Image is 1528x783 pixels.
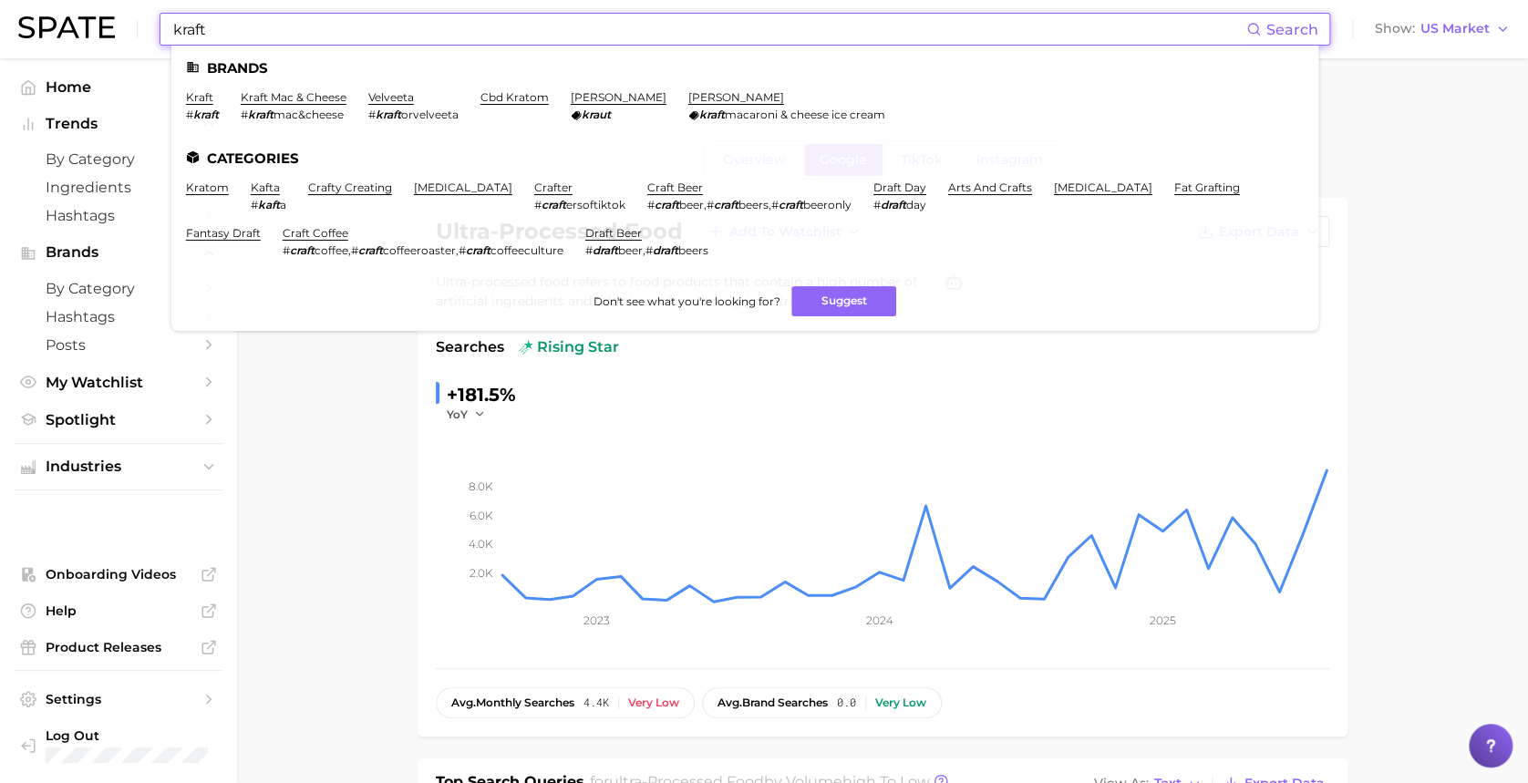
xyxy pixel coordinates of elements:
span: # [241,108,248,121]
a: kraft [186,90,213,104]
span: mac&cheese [274,108,344,121]
button: Trends [15,110,222,138]
a: fantasy draft [186,226,261,240]
span: # [186,108,193,121]
em: draft [881,198,906,211]
span: monthly searches [451,696,574,709]
a: Product Releases [15,634,222,661]
span: Ingredients [46,179,191,196]
a: kraft mac & cheese [241,90,346,104]
em: craft [466,243,490,257]
a: draft beer [585,226,642,240]
span: US Market [1420,24,1490,34]
a: Log out. Currently logged in with e-mail trisha.hanold@schreiberfoods.com. [15,722,222,768]
a: Hashtags [15,303,222,331]
span: Don't see what you're looking for? [594,294,780,308]
div: , , [647,198,852,211]
span: macaroni & cheese ice cream [725,108,885,121]
span: # [534,198,542,211]
tspan: 2023 [583,613,610,627]
em: kraft [699,108,725,121]
em: craft [714,198,738,211]
span: orvelveeta [401,108,459,121]
span: coffeeculture [490,243,563,257]
li: Categories [186,150,1304,166]
a: velveeta [368,90,414,104]
a: kafta [251,180,280,194]
span: 0.0 [837,696,856,709]
span: Home [46,78,191,96]
button: avg.brand searches0.0Very low [702,687,942,718]
a: craft beer [647,180,703,194]
a: [PERSON_NAME] [571,90,666,104]
span: rising star [519,336,619,358]
span: Show [1375,24,1415,34]
button: Industries [15,453,222,480]
a: Onboarding Videos [15,561,222,588]
span: Hashtags [46,207,191,224]
tspan: 4.0k [469,537,493,551]
a: Ingredients [15,173,222,201]
div: Very low [875,696,926,709]
span: 4.4k [583,696,609,709]
button: Brands [15,239,222,266]
tspan: 2.0k [470,565,493,579]
img: rising star [519,340,533,355]
span: Posts [46,336,191,354]
a: Hashtags [15,201,222,230]
em: craft [290,243,315,257]
input: Search here for a brand, industry, or ingredient [171,14,1246,45]
span: by Category [46,150,191,168]
em: draft [653,243,678,257]
em: kraft [248,108,274,121]
span: # [707,198,714,211]
a: My Watchlist [15,368,222,397]
em: kraut [582,108,611,121]
span: Hashtags [46,308,191,325]
abbr: average [451,695,476,709]
a: kratom [186,180,229,194]
a: [PERSON_NAME] [688,90,784,104]
button: avg.monthly searches4.4kVery low [436,687,695,718]
span: # [351,243,358,257]
a: draft day [873,180,926,194]
a: Spotlight [15,406,222,434]
span: Help [46,603,191,619]
span: beeronly [803,198,852,211]
em: craft [358,243,383,257]
em: craft [779,198,803,211]
a: arts and crafts [948,180,1032,194]
tspan: 2025 [1150,613,1176,627]
div: +181.5% [447,380,516,409]
a: Settings [15,685,222,713]
button: ShowUS Market [1370,17,1514,41]
li: Brands [186,60,1304,76]
span: # [645,243,653,257]
tspan: 2024 [865,613,893,627]
button: Suggest [791,286,896,316]
span: # [368,108,376,121]
span: by Category [46,280,191,297]
span: YoY [447,407,468,422]
button: YoY [447,407,486,422]
a: crafty creating [308,180,392,194]
abbr: average [718,695,742,709]
a: craft coffee [283,226,348,240]
span: a [280,198,286,211]
span: Onboarding Videos [46,566,191,582]
span: Industries [46,458,191,475]
span: # [585,243,593,257]
a: Posts [15,331,222,359]
a: by Category [15,274,222,303]
span: brand searches [718,696,828,709]
em: craft [542,198,566,211]
a: Help [15,597,222,624]
span: Searches [436,336,504,358]
a: crafter [534,180,573,194]
span: Brands [46,244,191,261]
span: beers [678,243,708,257]
em: draft [593,243,618,257]
span: ersoftiktok [566,198,625,211]
tspan: 6.0k [470,508,493,521]
span: # [283,243,290,257]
